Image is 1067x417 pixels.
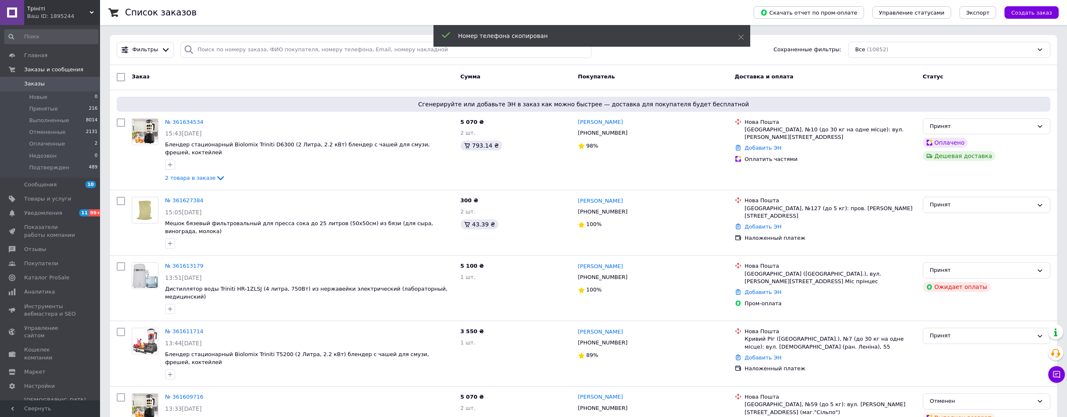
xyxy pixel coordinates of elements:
a: № 361634534 [165,119,203,125]
a: Добавить ЭН [745,354,781,361]
div: Отменен [930,397,1033,406]
div: Принят [930,332,1033,340]
div: [GEOGRAPHIC_DATA], №127 (до 5 кг): пров. [PERSON_NAME][STREET_ADDRESS] [745,205,916,220]
span: Сгенерируйте или добавьте ЭН в заказ как можно быстрее — доставка для покупателя будет бесплатной [120,100,1047,108]
div: Наложенный платеж [745,365,916,372]
span: Покупатель [578,73,615,80]
h1: Список заказов [125,8,197,18]
button: Чат с покупателем [1048,366,1065,383]
span: Все [855,46,865,54]
span: 2 шт. [461,405,476,411]
div: Принят [930,266,1033,275]
a: № 361609716 [165,394,203,400]
span: Настройки [24,382,55,390]
div: [PHONE_NUMBER] [576,403,629,414]
a: 2 товара в заказе [165,175,225,181]
a: Дистиллятор воды Triniti HR-1ZLSJ (4 литра, 750Вт) из нержавейки электрический (лабораторный, мед... [165,286,448,300]
span: Сохраненные фильтры: [774,46,842,54]
span: 3 550 ₴ [461,328,484,334]
span: Управление статусами [879,10,944,16]
span: Статус [923,73,944,80]
span: Оплаченные [29,140,65,148]
div: [GEOGRAPHIC_DATA], №59 (до 5 кг): вул. [PERSON_NAME][STREET_ADDRESS] (маг."Сільпо") [745,401,916,416]
span: Каталог ProSale [24,274,69,281]
span: Принятые [29,105,58,113]
div: 793.14 ₴ [461,141,502,151]
span: Аналитика [24,288,55,296]
div: [GEOGRAPHIC_DATA] ([GEOGRAPHIC_DATA].), вул. [PERSON_NAME][STREET_ADDRESS] Міс прінцес [745,270,916,285]
span: Заказы [24,80,45,88]
div: Нова Пошта [745,393,916,401]
span: Заказы и сообщения [24,66,83,73]
input: Поиск [4,29,98,44]
a: Блендер стационарный Biolomix Triniti D6300 (2 Литра, 2.2 кВт) блендер с чашей для смузи, фрешей,... [165,141,430,156]
span: Товары и услуги [24,195,71,203]
div: Наложенный платеж [745,234,916,242]
img: Фото товару [132,119,158,145]
span: 13:51[DATE] [165,274,202,281]
a: Фото товару [132,262,158,289]
span: Инструменты вебмастера и SEO [24,303,77,318]
span: Отзывы [24,246,46,253]
div: Нова Пошта [745,197,916,204]
button: Скачать отчет по пром-оплате [754,6,864,19]
span: 98% [586,143,599,149]
div: Ваш ID: 1895244 [27,13,100,20]
span: Экспорт [966,10,989,16]
div: Оплачено [923,138,968,148]
a: Мешок бязевый фильтровальный для пресса сока до 25 литров (50х50см) из бязи (для сыра, винограда,... [165,220,433,234]
div: Принят [930,201,1033,209]
button: Создать заказ [1004,6,1059,19]
span: (10852) [867,46,889,53]
span: Заказ [132,73,150,80]
span: 216 [89,105,98,113]
span: 0 [95,152,98,160]
input: Поиск по номеру заказа, ФИО покупателя, номеру телефона, Email, номеру накладной [180,42,592,58]
span: Создать заказ [1011,10,1052,16]
div: Ожидает оплаты [923,282,991,292]
span: 5 100 ₴ [461,263,484,269]
span: Подтвержден [29,164,69,171]
span: 13:44[DATE] [165,340,202,347]
span: Блендер стационарный Biolomix Triniti T5200 (2 Литра, 2.2 кВт) блендер с чашей для смузи, фрешей,... [165,351,429,365]
div: Номер телефона скопирован [458,32,717,40]
span: 2 шт. [461,130,476,136]
button: Управление статусами [872,6,951,19]
span: 300 ₴ [461,197,478,203]
span: Сообщения [24,181,57,188]
span: Новые [29,93,48,101]
div: 43.39 ₴ [461,219,498,229]
a: Добавить ЭН [745,224,781,230]
span: 13:33[DATE] [165,405,202,412]
div: Оплатить частями [745,156,916,163]
span: Доставка и оплата [735,73,794,80]
a: [PERSON_NAME] [578,328,623,336]
span: 489 [89,164,98,171]
span: Главная [24,52,48,59]
span: 5 070 ₴ [461,394,484,400]
div: [PHONE_NUMBER] [576,337,629,348]
a: № 361613179 [165,263,203,269]
span: Трініті [27,5,90,13]
div: [PHONE_NUMBER] [576,272,629,283]
a: Добавить ЭН [745,145,781,151]
a: Фото товару [132,118,158,145]
div: [PHONE_NUMBER] [576,128,629,138]
span: Фильтры [133,46,158,54]
span: Уведомления [24,209,62,217]
div: Дешевая доставка [923,151,996,161]
span: 100% [586,221,602,227]
a: [PERSON_NAME] [578,393,623,401]
a: [PERSON_NAME] [578,118,623,126]
div: [PHONE_NUMBER] [576,206,629,217]
span: 1 шт. [461,274,476,280]
span: 0 [95,93,98,101]
a: Фото товару [132,197,158,224]
img: Фото товару [132,201,158,220]
div: Нова Пошта [745,118,916,126]
span: 1 шт. [461,339,476,346]
a: [PERSON_NAME] [578,263,623,271]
